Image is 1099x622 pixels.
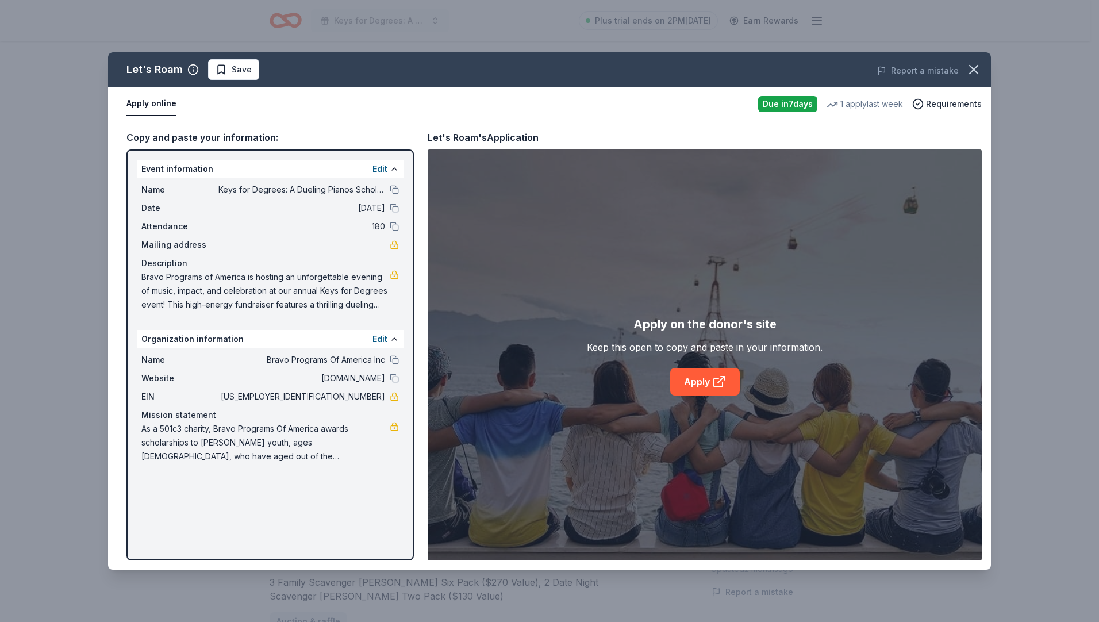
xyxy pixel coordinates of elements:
[141,390,218,404] span: EIN
[877,64,959,78] button: Report a mistake
[428,130,539,145] div: Let's Roam's Application
[633,315,777,333] div: Apply on the donor's site
[126,60,183,79] div: Let's Roam
[218,183,385,197] span: Keys for Degrees: A Dueling Pianos Scholarship Fundraiser
[141,238,218,252] span: Mailing address
[372,162,387,176] button: Edit
[141,201,218,215] span: Date
[126,130,414,145] div: Copy and paste your information:
[141,371,218,385] span: Website
[218,353,385,367] span: Bravo Programs Of America Inc
[926,97,982,111] span: Requirements
[141,408,399,422] div: Mission statement
[141,270,390,312] span: Bravo Programs of America is hosting an unforgettable evening of music, impact, and celebration a...
[587,340,823,354] div: Keep this open to copy and paste in your information.
[141,422,390,463] span: As a 501c3 charity, Bravo Programs Of America awards scholarships to [PERSON_NAME] youth, ages [D...
[137,160,404,178] div: Event information
[126,92,176,116] button: Apply online
[137,330,404,348] div: Organization information
[141,220,218,233] span: Attendance
[141,183,218,197] span: Name
[218,371,385,385] span: [DOMAIN_NAME]
[232,63,252,76] span: Save
[912,97,982,111] button: Requirements
[218,390,385,404] span: [US_EMPLOYER_IDENTIFICATION_NUMBER]
[208,59,259,80] button: Save
[218,220,385,233] span: 180
[758,96,817,112] div: Due in 7 days
[141,256,399,270] div: Description
[372,332,387,346] button: Edit
[141,353,218,367] span: Name
[218,201,385,215] span: [DATE]
[827,97,903,111] div: 1 apply last week
[670,368,740,396] a: Apply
